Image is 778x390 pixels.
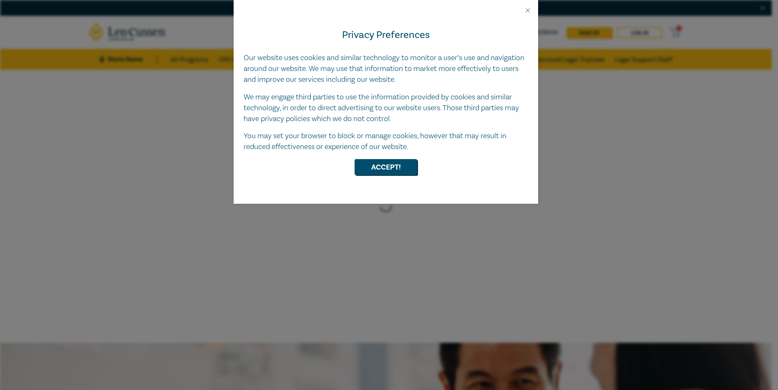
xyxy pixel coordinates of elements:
button: Accept! [355,159,417,175]
h4: Privacy Preferences [244,28,528,43]
p: Our website uses cookies and similar technology to monitor a user’s use and navigation around our... [244,53,528,85]
button: Close [524,7,531,14]
p: We may engage third parties to use the information provided by cookies and similar technology, in... [244,92,528,124]
p: You may set your browser to block or manage cookies, however that may result in reduced effective... [244,131,528,152]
